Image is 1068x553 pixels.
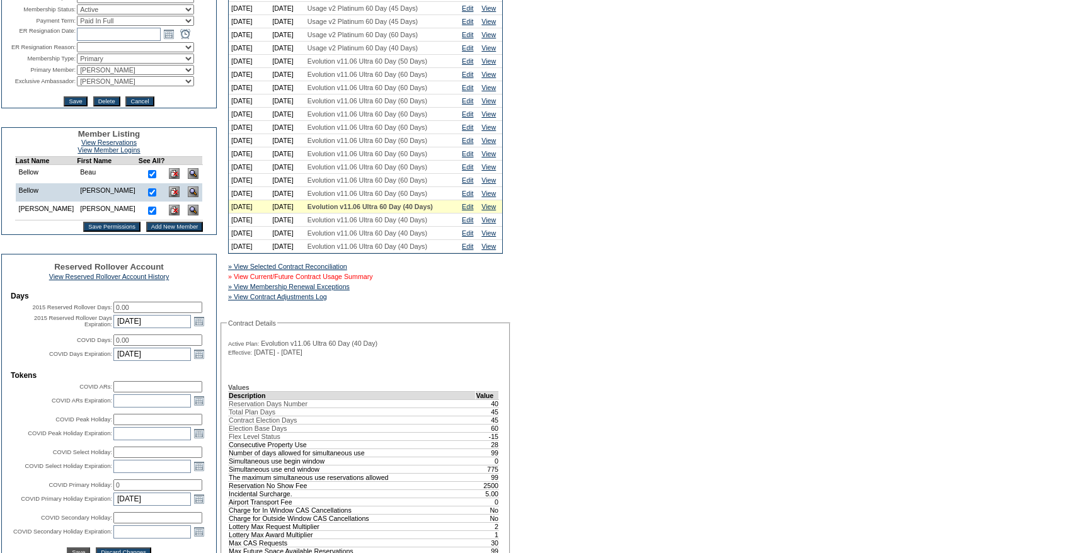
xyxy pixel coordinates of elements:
td: 30 [476,539,499,547]
a: View [481,150,496,157]
label: COVID Secondary Holiday Expiration: [13,528,112,535]
td: [DATE] [270,94,305,108]
img: Delete [169,168,180,179]
a: Edit [462,137,473,144]
td: [DATE] [229,227,270,240]
td: [DATE] [229,161,270,174]
input: Save Permissions [83,222,141,232]
td: Consecutive Property Use [229,440,476,448]
td: Simultaneous use begin window [229,457,476,465]
span: Evolution v11.06 Ultra 60 Day (60 Days) [307,84,427,91]
a: Open the time view popup. [178,27,192,41]
td: [DATE] [229,134,270,147]
label: COVID Secondary Holiday: [41,515,112,521]
a: View [481,163,496,171]
span: Effective: [228,349,252,356]
a: Edit [462,57,473,65]
td: Bellow [15,183,77,202]
a: Edit [462,71,473,78]
td: [DATE] [229,174,270,187]
a: » View Selected Contract Reconciliation [228,263,347,270]
a: Open the calendar popup. [192,492,206,506]
td: -15 [476,432,499,440]
a: View [481,137,496,144]
img: View Dashboard [188,186,198,197]
td: [DATE] [229,200,270,214]
b: Values [228,384,250,391]
td: 99 [476,448,499,457]
td: 45 [476,416,499,424]
td: 2500 [476,481,499,489]
a: View [481,84,496,91]
a: Edit [462,44,473,52]
span: Evolution v11.06 Ultra 60 Day (40 Days) [307,242,427,250]
td: [DATE] [270,55,305,68]
td: [DATE] [229,2,270,15]
td: [DATE] [229,28,270,42]
td: [DATE] [270,240,305,253]
td: [DATE] [229,214,270,227]
label: COVID Primary Holiday Expiration: [21,496,112,502]
td: Tokens [11,371,207,380]
span: Usage v2 Platinum 60 Day (60 Days) [307,31,418,38]
td: [PERSON_NAME] [77,183,139,202]
td: 1 [476,530,499,539]
a: Edit [462,97,473,105]
input: Delete [93,96,120,106]
td: [DATE] [270,121,305,134]
a: View [481,31,496,38]
td: [DATE] [229,108,270,121]
span: Reserved Rollover Account [54,262,164,271]
span: Reservation Days Number [229,400,307,408]
a: Edit [462,216,473,224]
span: Flex Level Status [229,433,280,440]
td: [DATE] [270,28,305,42]
td: Number of days allowed for simultaneous use [229,448,476,457]
a: » View Membership Renewal Exceptions [228,283,350,290]
td: 2 [476,522,499,530]
a: View [481,229,496,237]
td: Payment Term: [3,16,76,26]
input: Cancel [125,96,154,106]
a: » View Contract Adjustments Log [228,293,327,300]
a: View [481,97,496,105]
td: [DATE] [270,161,305,174]
span: Usage v2 Platinum 60 Day (40 Days) [307,44,418,52]
td: No [476,514,499,522]
span: Evolution v11.06 Ultra 60 Day (40 Days) [307,216,427,224]
td: [DATE] [229,55,270,68]
td: [DATE] [270,187,305,200]
label: COVID Primary Holiday: [49,482,112,488]
td: 0 [476,498,499,506]
span: Evolution v11.06 Ultra 60 Day (40 Days) [307,229,427,237]
a: View [481,216,496,224]
a: Edit [462,163,473,171]
td: ER Resignation Reason: [3,42,76,52]
a: Edit [462,4,473,12]
span: Evolution v11.06 Ultra 60 Day (60 Days) [307,97,427,105]
td: [PERSON_NAME] [77,202,139,220]
a: View [481,57,496,65]
a: Edit [462,229,473,237]
td: [DATE] [270,68,305,81]
td: [DATE] [270,108,305,121]
a: View [481,123,496,131]
td: Exclusive Ambassador: [3,76,76,86]
label: COVID Days Expiration: [49,351,112,357]
a: Open the calendar popup. [192,426,206,440]
td: 28 [476,440,499,448]
td: 40 [476,399,499,408]
label: COVID ARs Expiration: [52,397,112,404]
td: [DATE] [229,147,270,161]
td: Airport Transport Fee [229,498,476,506]
span: Total Plan Days [229,408,275,416]
a: Edit [462,31,473,38]
td: [DATE] [229,187,270,200]
label: COVID ARs: [79,384,112,390]
img: Delete [169,186,180,197]
td: [DATE] [270,200,305,214]
a: View [481,242,496,250]
td: 60 [476,424,499,432]
td: 99 [476,473,499,481]
td: Lottery Max Request Multiplier [229,522,476,530]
